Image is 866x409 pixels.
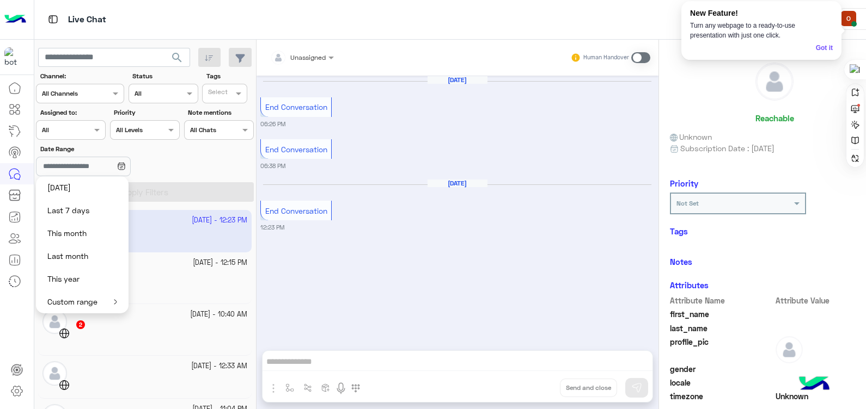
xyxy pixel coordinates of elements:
img: userImage [841,11,856,26]
span: Subscription Date : [DATE] [680,142,774,154]
span: Unknown [670,131,712,142]
span: last_name [670,323,774,334]
img: 114004088273201 [4,47,24,67]
img: hulul-logo.png [795,365,833,404]
button: Last month [36,245,129,268]
small: [DATE] - 10:40 AM [190,309,247,320]
label: Channel: [40,71,123,81]
span: Unassigned [290,53,326,61]
h6: [DATE] [428,179,487,187]
img: defaultAdmin.png [776,336,803,363]
img: defaultAdmin.png [42,309,67,334]
span: gender [670,363,774,375]
img: tab [46,13,60,26]
span: timezone [670,391,774,402]
small: [DATE] - 12:15 PM [193,258,247,268]
h6: Reachable [755,113,794,123]
span: first_name [670,308,774,320]
small: 12:23 PM [260,223,284,232]
label: Tags [206,71,252,81]
button: This month [36,222,129,245]
span: 2 [76,320,85,329]
h6: [DATE] [428,76,487,84]
img: defaultAdmin.png [42,361,67,386]
h6: Priority [670,178,698,188]
span: search [170,51,184,64]
img: defaultAdmin.png [756,63,793,100]
button: Last 7 days [36,199,129,222]
small: 06:26 PM [260,120,285,128]
p: Live Chat [68,13,106,27]
button: [DATE] [36,176,129,199]
small: [DATE] - 12:33 AM [191,361,247,371]
label: Date Range [40,144,179,154]
span: profile_pic [670,336,774,361]
span: Attribute Name [670,295,774,306]
label: Priority [114,108,178,117]
img: open [114,299,117,305]
img: WebChat [59,380,70,391]
button: Send and close [560,379,617,397]
span: End Conversation [265,145,327,154]
h6: Notes [670,257,692,267]
small: 06:38 PM [260,162,285,170]
img: Logo [4,8,26,31]
button: Apply Filters [36,182,254,202]
label: Note mentions [188,108,252,117]
button: search [164,48,191,71]
b: Not Set [676,199,699,207]
span: End Conversation [265,206,327,215]
label: Assigned to: [40,108,105,117]
button: Custom range [36,290,129,313]
img: WebChat [59,328,70,339]
button: This year [36,268,129,290]
span: End Conversation [265,102,327,111]
label: Status [132,71,197,81]
div: Select [206,87,228,100]
small: Human Handover [583,53,629,62]
h6: Attributes [670,280,709,290]
span: locale [670,377,774,388]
